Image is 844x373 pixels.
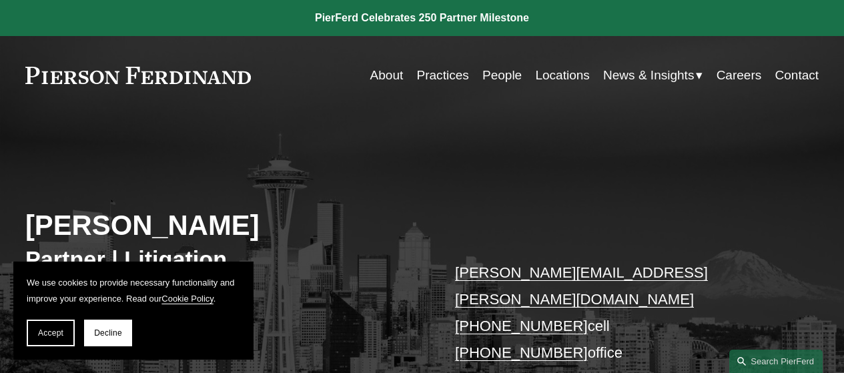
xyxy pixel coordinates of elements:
[455,318,588,334] a: [PHONE_NUMBER]
[38,328,63,338] span: Accept
[482,63,522,88] a: People
[13,262,254,360] section: Cookie banner
[717,63,762,88] a: Careers
[27,320,75,346] button: Accept
[535,63,589,88] a: Locations
[775,63,819,88] a: Contact
[94,328,122,338] span: Decline
[455,264,708,308] a: [PERSON_NAME][EMAIL_ADDRESS][PERSON_NAME][DOMAIN_NAME]
[161,294,214,304] a: Cookie Policy
[84,320,132,346] button: Decline
[25,209,422,243] h2: [PERSON_NAME]
[25,246,422,274] h3: Partner | Litigation
[417,63,469,88] a: Practices
[370,63,404,88] a: About
[27,275,240,306] p: We use cookies to provide necessary functionality and improve your experience. Read our .
[603,64,694,87] span: News & Insights
[603,63,703,88] a: folder dropdown
[455,344,588,361] a: [PHONE_NUMBER]
[729,350,823,373] a: Search this site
